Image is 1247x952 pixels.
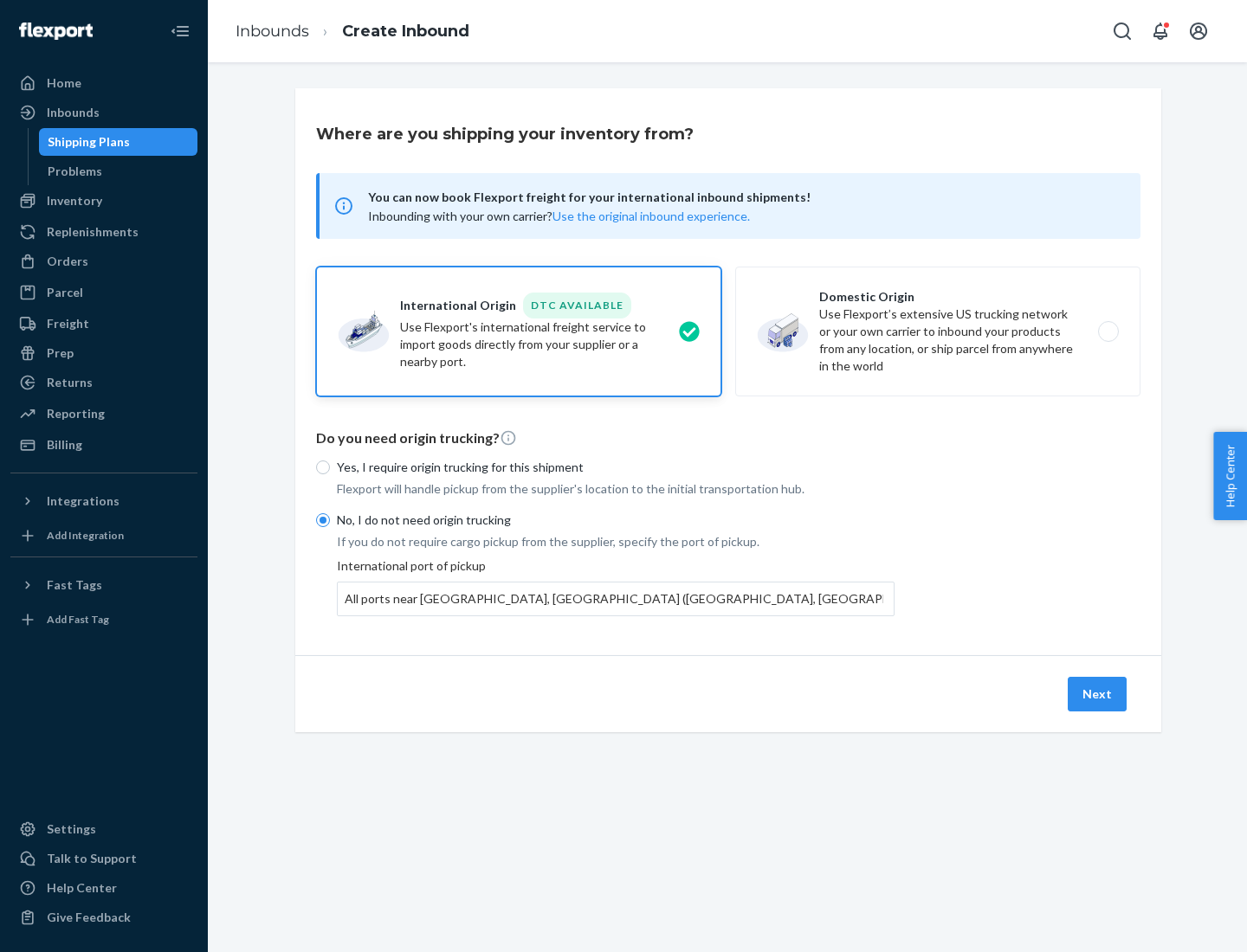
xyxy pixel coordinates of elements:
[47,820,96,838] div: Settings
[10,248,197,275] a: Orders
[47,192,102,209] div: Inventory
[1213,432,1247,520] button: Help Center
[39,158,198,185] a: Problems
[47,612,109,627] div: Add Fast Tag
[10,571,197,599] button: Fast Tags
[10,218,197,246] a: Replenishments
[10,487,197,515] button: Integrations
[10,279,197,306] a: Parcel
[342,22,469,41] a: Create Inbound
[316,460,330,474] input: Yes, I require origin trucking for this shipment
[236,22,309,41] a: Inbounds
[47,528,124,543] div: Add Integration
[337,533,895,550] p: If you do not require cargo pickup from the supplier, specify the port of pickup.
[48,133,130,151] div: Shipping Plans
[19,23,93,40] img: Flexport logo
[10,99,197,126] a: Inbounds
[222,6,483,57] ol: breadcrumbs
[47,879,117,897] div: Help Center
[10,400,197,428] a: Reporting
[10,187,197,215] a: Inventory
[47,223,139,241] div: Replenishments
[10,874,197,902] a: Help Center
[47,315,89,332] div: Freight
[10,369,197,396] a: Returns
[47,374,93,391] div: Returns
[10,522,197,550] a: Add Integration
[1143,14,1178,48] button: Open notifications
[47,284,83,301] div: Parcel
[10,310,197,338] a: Freight
[1068,677,1127,711] button: Next
[47,253,88,270] div: Orders
[47,344,74,362] div: Prep
[552,208,750,225] button: Use the original inbound experience.
[10,339,197,367] a: Prep
[48,163,102,180] div: Problems
[10,606,197,634] a: Add Fast Tag
[47,909,131,926] div: Give Feedback
[47,850,137,867] div: Talk to Support
[10,815,197,843] a: Settings
[47,104,100,121] div: Inbounds
[47,492,120,510] div: Integrations
[337,511,895,529] p: No, I do not need origin trucking
[47,576,102,594] div: Fast Tags
[316,123,694,145] h3: Where are you shipping your inventory from?
[368,187,1120,208] span: You can now book Flexport freight for your international inbound shipments!
[47,74,81,92] div: Home
[316,513,330,527] input: No, I do not need origin trucking
[368,209,750,223] span: Inbounding with your own carrier?
[337,459,895,476] p: Yes, I require origin trucking for this shipment
[163,14,197,48] button: Close Navigation
[1105,14,1140,48] button: Open Search Box
[10,904,197,931] button: Give Feedback
[10,845,197,872] a: Talk to Support
[337,557,895,616] div: International port of pickup
[337,480,895,498] p: Flexport will handle pickup from the supplier's location to the initial transportation hub.
[47,436,82,453] div: Billing
[47,405,105,422] div: Reporting
[1181,14,1216,48] button: Open account menu
[10,69,197,97] a: Home
[316,428,1140,448] p: Do you need origin trucking?
[39,128,198,156] a: Shipping Plans
[10,431,197,459] a: Billing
